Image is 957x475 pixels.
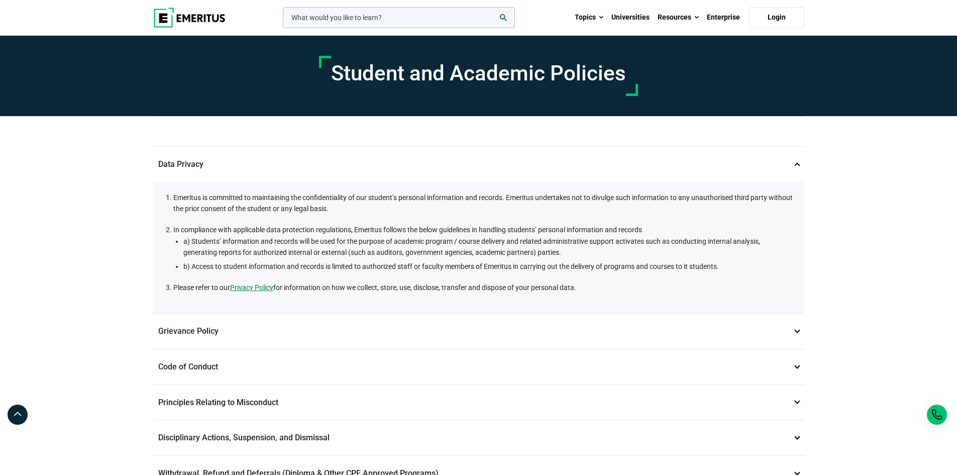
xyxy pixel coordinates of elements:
li: Please refer to our for information on how we collect, store, use, disclose, transfer and dispose... [173,282,794,293]
p: Disciplinary Actions, Suspension, and Dismissal [153,420,804,455]
input: woocommerce-product-search-field-0 [283,7,515,28]
a: Privacy Policy [230,282,273,293]
li: a) Students’ information and records will be used for the purpose of academic program / course de... [183,236,794,258]
p: Grievance Policy [153,314,804,349]
p: Data Privacy [153,147,804,182]
p: Principles Relating to Misconduct [153,385,804,420]
h1: Student and Academic Policies [331,61,626,86]
li: Emeritus is committed to maintaining the confidentiality of our student’s personal information an... [173,192,794,215]
p: Code of Conduct [153,349,804,385]
li: In compliance with applicable data protection regulations, Emeritus follows the below guidelines ... [173,224,794,272]
a: Login [749,7,804,28]
li: b) Access to student information and records is limited to authorized staff or faculty members of... [183,261,794,272]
